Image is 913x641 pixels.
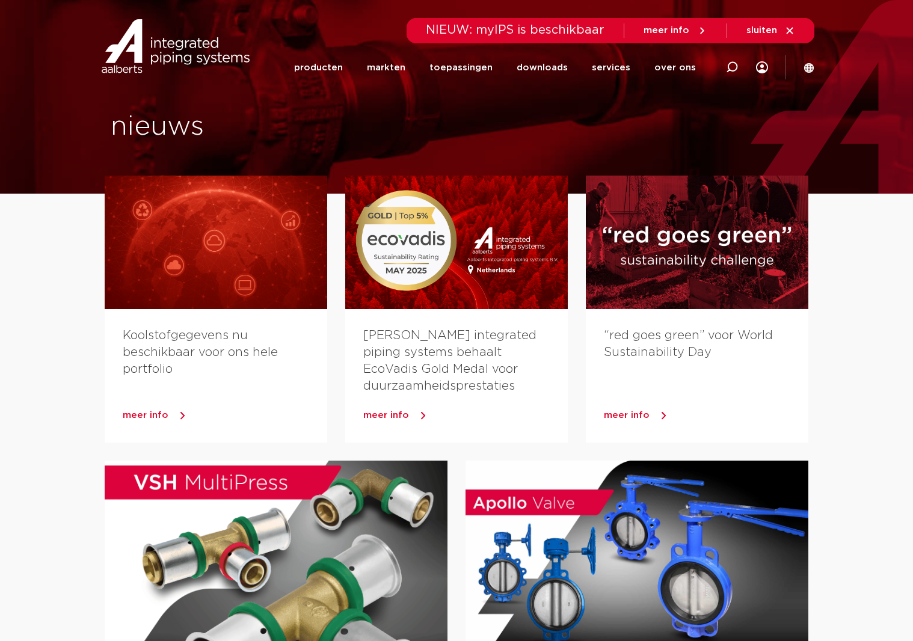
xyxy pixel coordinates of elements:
a: sluiten [746,25,795,36]
a: markten [367,44,405,91]
a: producten [294,44,343,91]
span: meer info [644,26,689,35]
h1: nieuws [111,108,450,146]
a: downloads [517,44,568,91]
a: toepassingen [429,44,493,91]
a: over ons [654,44,696,91]
nav: Menu [294,44,696,91]
span: sluiten [746,26,777,35]
div: my IPS [756,54,768,81]
a: services [592,44,630,91]
a: meer info [644,25,707,36]
span: NIEUW: myIPS is beschikbaar [426,24,604,36]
